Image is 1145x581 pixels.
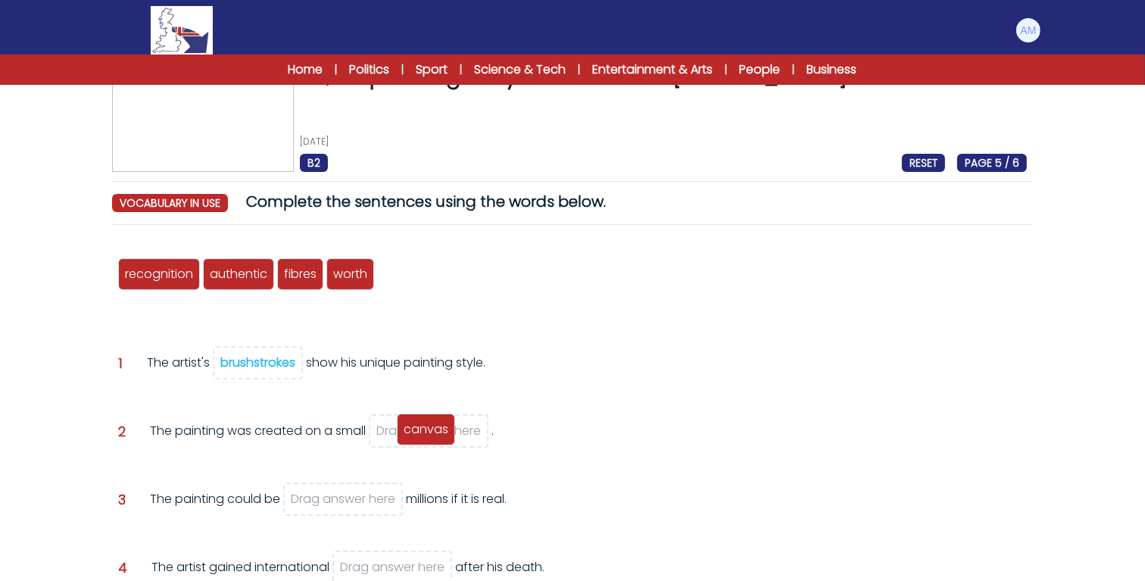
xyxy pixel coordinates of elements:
span: 4 [118,561,127,575]
a: People [740,61,781,79]
a: Logo [103,6,261,55]
img: Logo [151,6,213,55]
span: | [793,62,795,77]
p: [DATE] [300,136,1027,148]
span: | [579,62,581,77]
span: | [460,62,463,77]
span: authentic [210,265,267,283]
span: RESET [902,154,945,172]
span: | [402,62,404,77]
img: Alessandro Miorandi [1016,18,1040,42]
span: 1 [118,357,123,370]
h1: A $50 painting may be a lost van [PERSON_NAME] [300,62,1027,89]
a: Home [289,61,323,79]
a: Politics [350,61,390,79]
a: Business [807,61,857,79]
div: brushstrokes [220,354,295,371]
div: The painting was created on a small . [150,422,494,463]
span: 2 [118,425,126,439]
span: | [725,62,728,77]
img: AeXGNPgv1L5Dle2yeKWH5uPLDdComxVDnMJCisQE.jpg [112,62,294,172]
div: The painting could be millions if it is real. [150,490,507,531]
span: vocabulary in use [112,194,228,212]
a: Sport [417,61,448,79]
span: Drag answer here [376,422,481,439]
span: B2 [300,154,328,172]
span: PAGE 5 / 6 [957,154,1027,172]
span: Drag answer here [340,558,445,576]
span: fibres [284,265,317,283]
span: Drag answer here [291,490,395,508]
div: The artist's show his unique painting style. [147,354,485,395]
span: | [335,62,338,77]
span: recognition [125,265,193,283]
a: Entertainment & Arts [593,61,713,79]
a: RESET [902,154,945,171]
span: Complete the sentences using the words below. [246,191,606,212]
a: Science & Tech [475,61,566,79]
span: worth [333,265,367,283]
span: canvas [404,420,448,438]
span: 3 [118,493,126,507]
